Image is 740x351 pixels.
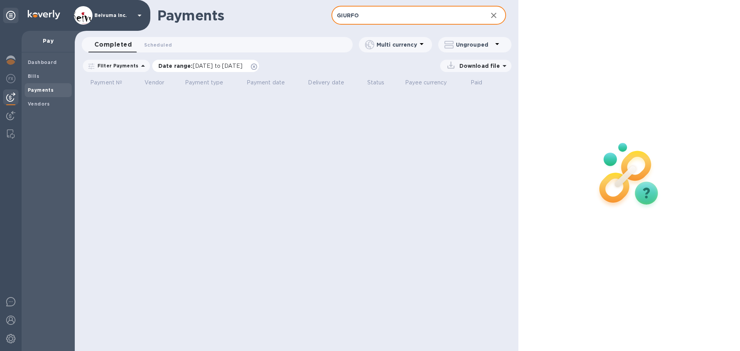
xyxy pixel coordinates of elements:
[145,79,174,87] span: Vendor
[193,63,242,69] span: [DATE] to [DATE]
[471,79,483,87] p: Paid
[456,62,500,70] p: Download file
[6,74,15,83] img: Foreign exchange
[405,79,447,87] p: Payee currency
[367,79,395,87] span: Status
[3,8,18,23] div: Unpin categories
[144,41,172,49] span: Scheduled
[405,79,457,87] span: Payee currency
[456,41,493,49] p: Ungrouped
[247,79,295,87] span: Payment date
[28,37,69,45] p: Pay
[158,62,246,70] p: Date range :
[28,10,60,19] img: Logo
[377,41,417,49] p: Multi currency
[185,79,224,87] p: Payment type
[152,60,259,72] div: Date range:[DATE] to [DATE]
[28,59,57,65] b: Dashboard
[367,79,385,87] p: Status
[28,73,39,79] b: Bills
[94,62,138,69] p: Filter Payments
[28,87,54,93] b: Payments
[90,79,132,87] span: Payment №
[308,79,344,87] p: Delivery date
[471,79,493,87] span: Paid
[94,13,133,18] p: Beivuma Inc.
[185,79,234,87] span: Payment type
[90,79,122,87] p: Payment №
[308,79,354,87] span: Delivery date
[157,7,331,24] h1: Payments
[145,79,164,87] p: Vendor
[247,79,285,87] p: Payment date
[28,101,50,107] b: Vendors
[94,39,132,50] span: Completed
